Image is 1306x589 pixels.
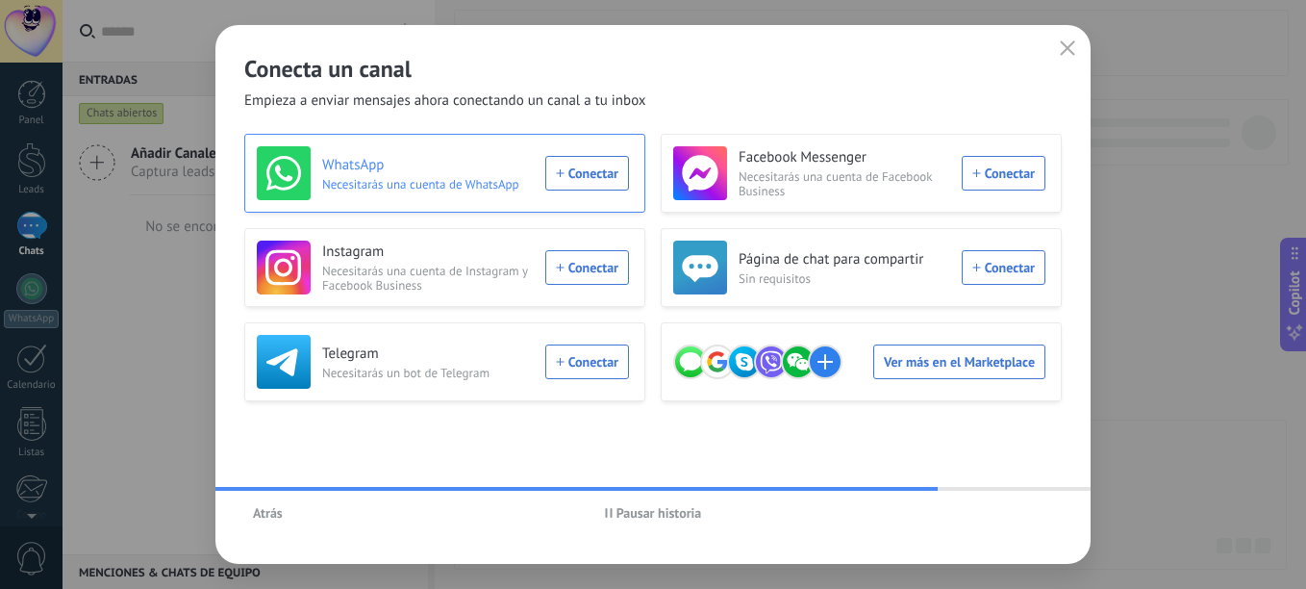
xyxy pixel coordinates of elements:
[739,250,950,269] h3: Página de chat para compartir
[322,366,534,380] span: Necesitarás un bot de Telegram
[322,177,534,192] span: Necesitarás una cuenta de WhatsApp
[739,271,950,286] span: Sin requisitos
[739,148,950,167] h3: Facebook Messenger
[322,264,534,293] span: Necesitarás una cuenta de Instagram y Facebook Business
[616,506,702,520] span: Pausar historia
[253,506,283,520] span: Atrás
[244,91,646,111] span: Empieza a enviar mensajes ahora conectando un canal a tu inbox
[322,345,534,364] h3: Telegram
[322,156,534,175] h3: WhatsApp
[244,499,291,527] button: Atrás
[739,169,950,198] span: Necesitarás una cuenta de Facebook Business
[244,54,1062,84] h2: Conecta un canal
[322,243,534,262] h3: Instagram
[596,499,711,527] button: Pausar historia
